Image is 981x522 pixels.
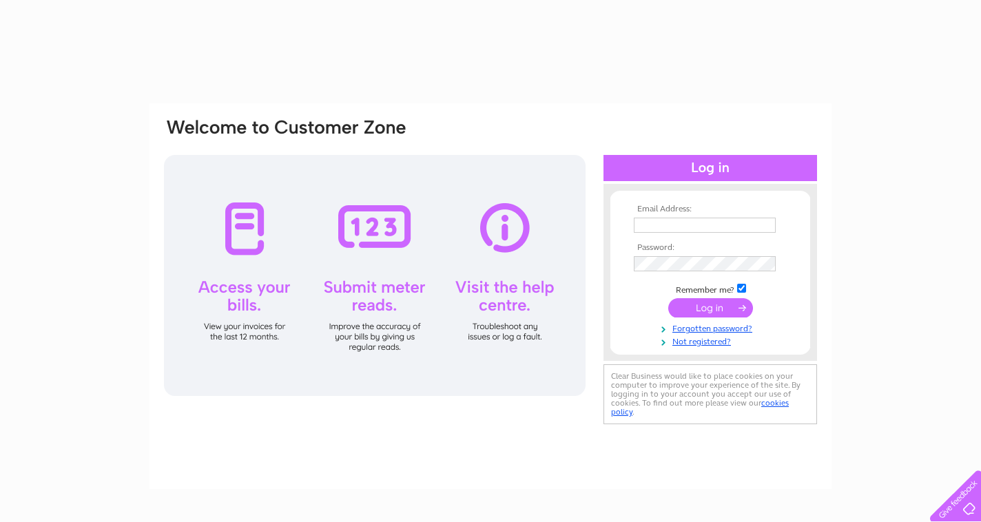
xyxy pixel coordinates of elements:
[630,205,790,214] th: Email Address:
[668,298,753,317] input: Submit
[603,364,817,424] div: Clear Business would like to place cookies on your computer to improve your experience of the sit...
[630,243,790,253] th: Password:
[634,321,790,334] a: Forgotten password?
[634,334,790,347] a: Not registered?
[611,398,789,417] a: cookies policy
[630,282,790,295] td: Remember me?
